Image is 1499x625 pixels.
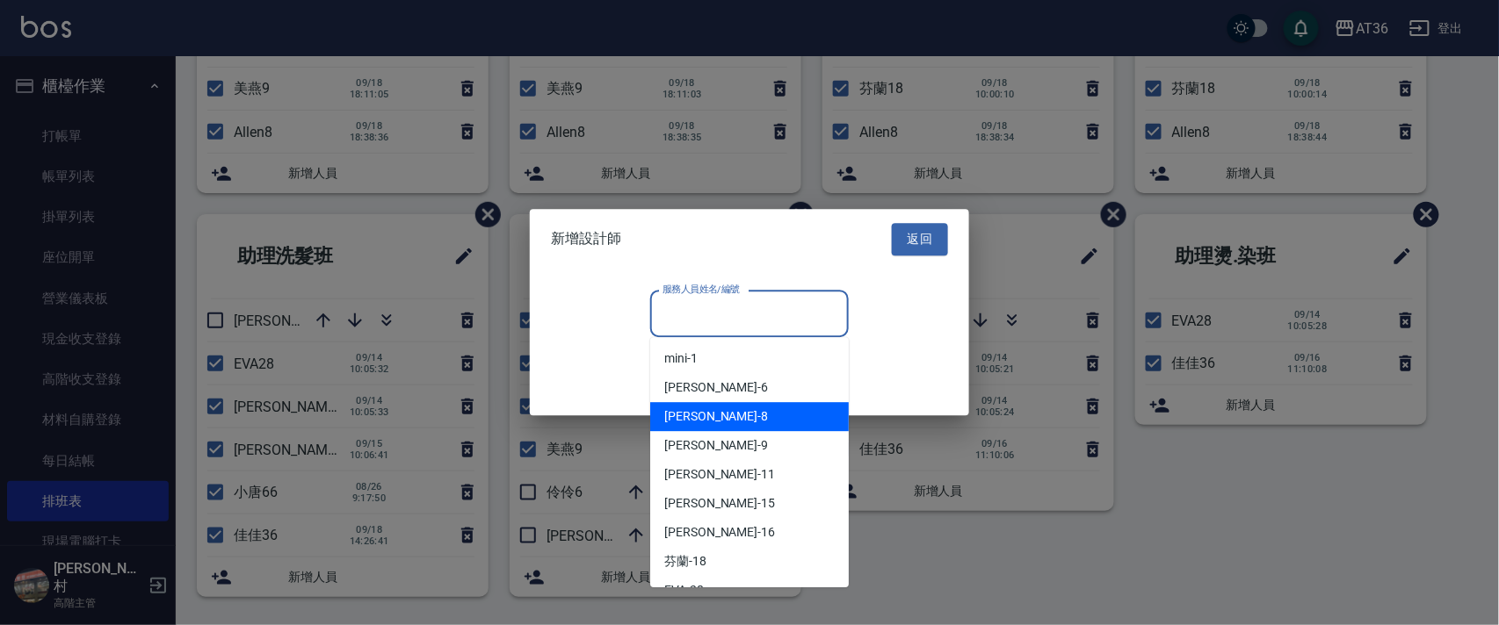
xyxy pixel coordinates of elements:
span: [PERSON_NAME] -16 [664,524,775,542]
span: 芬蘭 -18 [664,553,706,571]
label: 服務人員姓名/編號 [663,283,740,296]
button: 返回 [892,223,948,255]
span: [PERSON_NAME] -11 [664,466,775,485]
span: [PERSON_NAME] -6 [664,379,768,398]
span: [PERSON_NAME] -15 [664,495,775,514]
span: 新增設計師 [551,231,621,248]
span: mini -1 [664,350,698,369]
span: [PERSON_NAME] -8 [664,408,768,427]
span: EVA -28 [664,582,704,600]
span: [PERSON_NAME] -9 [664,437,768,456]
